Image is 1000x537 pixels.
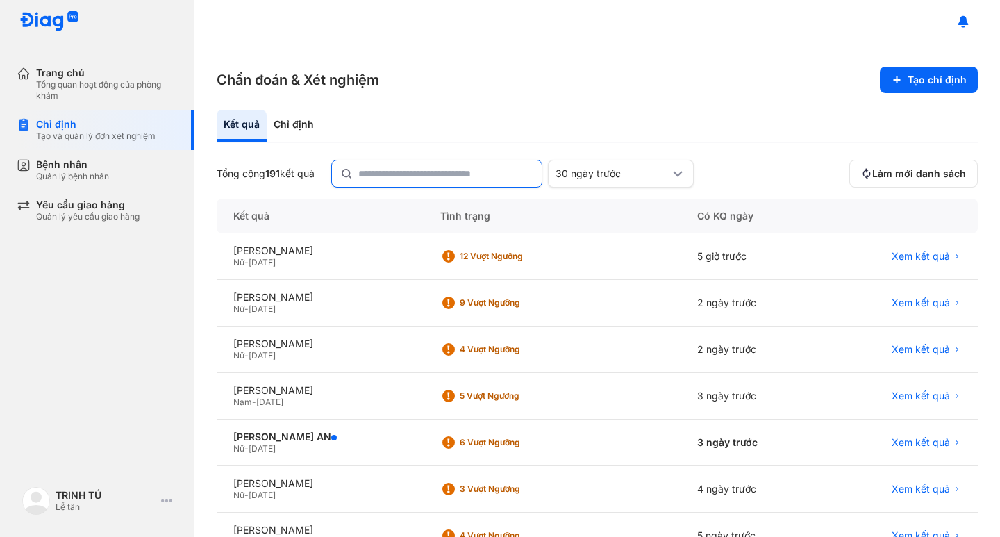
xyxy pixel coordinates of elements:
span: [DATE] [249,490,276,500]
img: logo [19,11,79,33]
div: 4 Vượt ngưỡng [460,344,571,355]
div: [PERSON_NAME] [233,477,407,490]
div: Quản lý bệnh nhân [36,171,109,182]
span: Xem kết quả [892,436,950,449]
span: - [252,397,256,407]
div: Chỉ định [36,118,156,131]
div: Yêu cầu giao hàng [36,199,140,211]
div: Kết quả [217,110,267,142]
div: 4 ngày trước [681,466,822,513]
div: 5 Vượt ngưỡng [460,390,571,402]
div: [PERSON_NAME] [233,245,407,257]
span: [DATE] [249,257,276,267]
span: Nam [233,397,252,407]
div: 12 Vượt ngưỡng [460,251,571,262]
div: 6 Vượt ngưỡng [460,437,571,448]
div: [PERSON_NAME] AN [233,431,407,443]
div: Có KQ ngày [681,199,822,233]
img: logo [22,487,50,515]
div: 5 giờ trước [681,233,822,280]
span: Nữ [233,490,244,500]
span: 191 [265,167,280,179]
div: [PERSON_NAME] [233,291,407,304]
h3: Chẩn đoán & Xét nghiệm [217,70,379,90]
span: - [244,350,249,361]
span: [DATE] [249,350,276,361]
span: Xem kết quả [892,343,950,356]
span: [DATE] [249,304,276,314]
div: Trang chủ [36,67,178,79]
span: Nữ [233,257,244,267]
div: 3 ngày trước [681,420,822,466]
div: Kết quả [217,199,424,233]
button: Làm mới danh sách [849,160,978,188]
span: - [244,443,249,454]
div: [PERSON_NAME] [233,384,407,397]
span: Xem kết quả [892,390,950,402]
span: - [244,257,249,267]
span: - [244,490,249,500]
div: 2 ngày trước [681,327,822,373]
div: 9 Vượt ngưỡng [460,297,571,308]
div: Tổng cộng kết quả [217,167,315,180]
div: [PERSON_NAME] [233,524,407,536]
div: 3 ngày trước [681,373,822,420]
span: [DATE] [256,397,283,407]
div: Quản lý yêu cầu giao hàng [36,211,140,222]
div: [PERSON_NAME] [233,338,407,350]
span: [DATE] [249,443,276,454]
div: Chỉ định [267,110,321,142]
div: 2 ngày trước [681,280,822,327]
span: Nữ [233,304,244,314]
span: Xem kết quả [892,297,950,309]
span: Nữ [233,443,244,454]
span: - [244,304,249,314]
span: Xem kết quả [892,483,950,495]
span: Nữ [233,350,244,361]
div: Lễ tân [56,502,156,513]
div: Tổng quan hoạt động của phòng khám [36,79,178,101]
div: Tạo và quản lý đơn xét nghiệm [36,131,156,142]
div: Bệnh nhân [36,158,109,171]
div: 3 Vượt ngưỡng [460,484,571,495]
div: Tình trạng [424,199,680,233]
span: Xem kết quả [892,250,950,263]
div: TRINH TÚ [56,489,156,502]
button: Tạo chỉ định [880,67,978,93]
span: Làm mới danh sách [872,167,966,180]
div: 30 ngày trước [556,167,669,180]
